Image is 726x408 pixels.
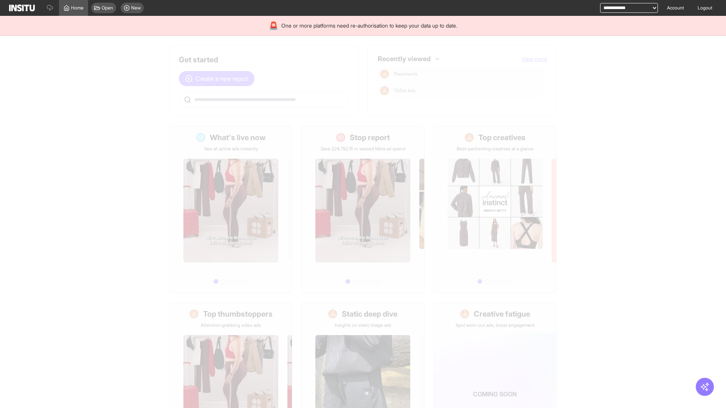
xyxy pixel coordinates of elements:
[9,5,35,11] img: Logo
[102,5,113,11] span: Open
[71,5,84,11] span: Home
[281,22,457,29] span: One or more platforms need re-authorisation to keep your data up to date.
[269,20,278,31] div: 🚨
[131,5,141,11] span: New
